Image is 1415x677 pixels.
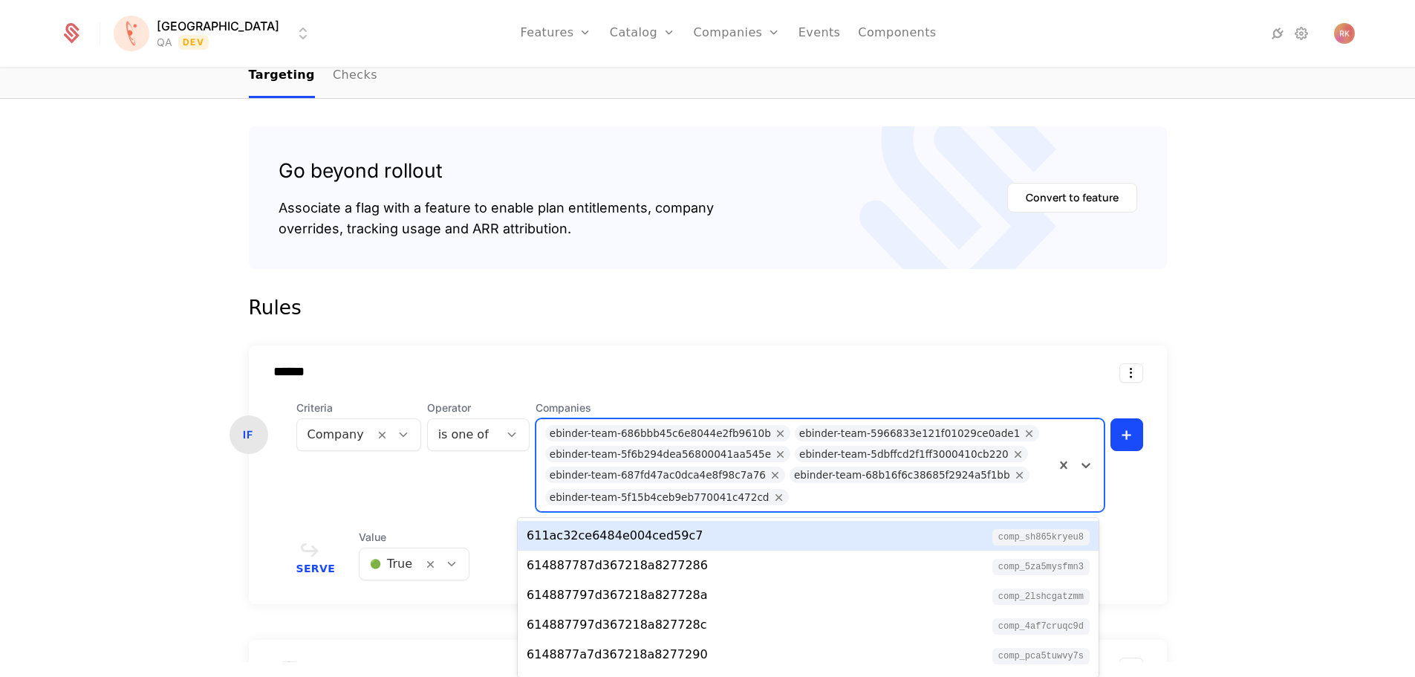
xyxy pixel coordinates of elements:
[794,467,1010,483] div: ebinder-team-68b16f6c38685f2924a5f1bb
[799,425,1021,441] div: ebinder-team-5966833e121f01029ce0ade1
[249,54,315,98] a: Targeting
[799,446,1009,462] div: ebinder-team-5dbffcd2f1ff3000410cb220
[296,563,336,574] span: Serve
[550,489,770,505] div: ebinder-team-5f15b4ceb9eb770041c472cd
[992,559,1090,575] span: comp_5za5MySFMn3
[550,467,766,483] div: ebinder-team-687fd47ac0dca4e8f98c7a76
[771,446,790,462] div: Remove ebinder-team-5f6b294dea56800041aa545e
[550,446,771,462] div: ebinder-team-5f6b294dea56800041aa545e
[114,16,149,51] img: Florence
[992,589,1090,605] span: comp_2LsHcGATZmM
[536,401,1105,415] span: Companies
[1334,23,1355,44] button: Open user button
[157,17,279,35] span: [GEOGRAPHIC_DATA]
[527,616,707,634] div: 614887797d367218a827728c
[1334,23,1355,44] img: Radoslav Kolaric
[1110,418,1143,451] button: +
[1007,183,1137,213] button: Convert to feature
[1119,658,1143,677] button: Select action
[771,425,790,441] div: Remove ebinder-team-686bbb45c6e8044e2fb9610b
[178,35,209,50] span: Dev
[157,35,172,50] div: QA
[527,586,708,604] div: 614887797d367218a827728a
[527,557,708,574] div: 614887787d367218a8277286
[296,401,421,415] span: Criteria
[1269,25,1286,42] a: Integrations
[550,425,771,441] div: ebinder-team-686bbb45c6e8044e2fb9610b
[359,530,469,545] span: Value
[333,54,377,98] a: Checks
[992,648,1090,664] span: comp_PCA5tuWVY7S
[770,489,789,505] div: Remove ebinder-team-5f15b4ceb9eb770041c472cd
[992,529,1090,545] span: comp_Sh865kryEu8
[249,54,1167,98] nav: Main
[1292,25,1310,42] a: Settings
[527,527,703,545] div: 611ac32ce6484e004ced59c7
[1009,446,1028,462] div: Remove ebinder-team-5dbffcd2f1ff3000410cb220
[249,293,1167,323] div: Rules
[527,646,708,664] div: 6148877a7d367218a8277290
[249,54,377,98] ul: Choose Sub Page
[1119,363,1143,383] button: Select action
[992,618,1090,635] span: comp_4Af7CruQc9D
[427,401,530,415] span: Operator
[279,198,714,239] div: Associate a flag with a feature to enable plan entitlements, company overrides, tracking usage an...
[766,467,785,483] div: Remove ebinder-team-687fd47ac0dca4e8f98c7a76
[118,17,312,50] button: Select environment
[279,156,714,186] div: Go beyond rollout
[230,415,268,454] div: IF
[1010,467,1029,483] div: Remove ebinder-team-68b16f6c38685f2924a5f1bb
[1020,425,1039,441] div: Remove ebinder-team-5966833e121f01029ce0ade1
